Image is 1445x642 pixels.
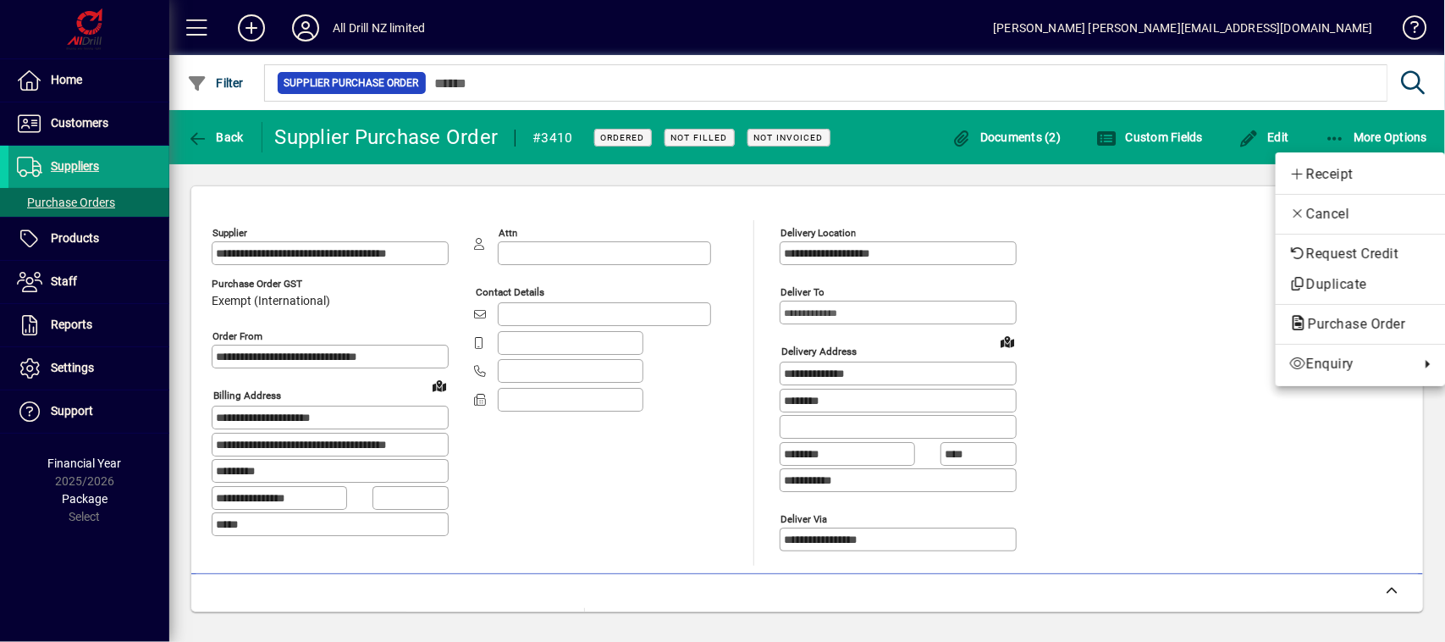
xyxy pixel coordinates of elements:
[1289,204,1431,224] span: Cancel
[1289,354,1411,374] span: Enquiry
[1289,316,1414,332] span: Purchase Order
[1289,244,1431,264] span: Request Credit
[1289,164,1431,185] span: Receipt
[1289,274,1431,295] span: Duplicate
